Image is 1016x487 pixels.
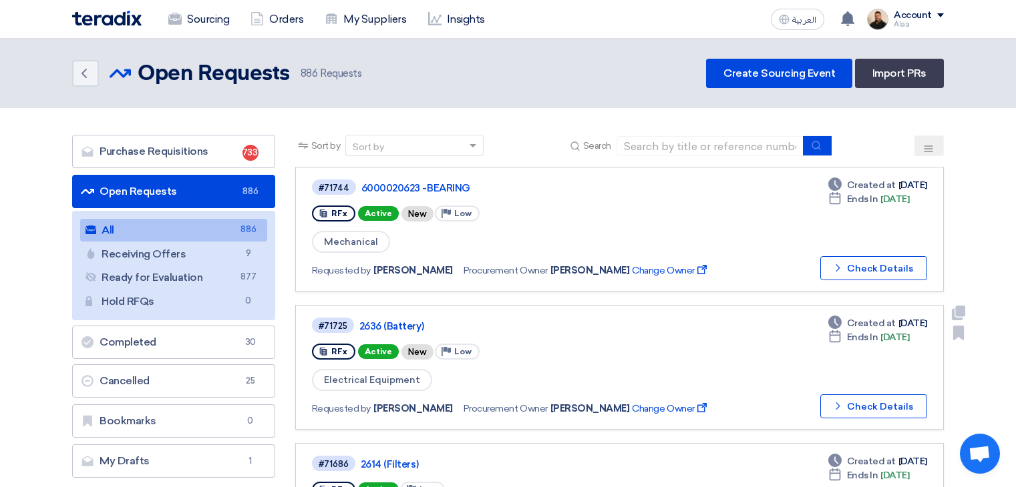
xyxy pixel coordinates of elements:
[359,320,693,332] a: 2636 (Battery)
[771,9,824,30] button: العربية
[353,140,384,154] div: Sort by
[72,326,275,359] a: Completed30
[242,454,259,468] span: 1
[583,139,611,153] span: Search
[242,336,259,349] span: 30
[240,5,314,34] a: Orders
[80,243,267,266] a: Receiving Offers
[242,374,259,388] span: 25
[242,414,259,428] span: 0
[80,266,267,289] a: Ready for Evaluation
[847,330,878,344] span: Ends In
[319,460,349,468] div: #71686
[331,347,347,356] span: RFx
[80,290,267,313] a: Hold RFQs
[820,394,927,418] button: Check Details
[314,5,417,34] a: My Suppliers
[847,178,896,192] span: Created at
[417,5,496,34] a: Insights
[331,209,347,218] span: RFx
[312,402,371,416] span: Requested by
[72,175,275,208] a: Open Requests886
[401,206,434,221] div: New
[847,192,878,206] span: Ends In
[240,270,257,284] span: 877
[401,344,434,360] div: New
[632,402,709,416] span: Change Owner
[80,219,267,241] a: All
[960,434,1000,474] div: Open chat
[319,183,349,192] div: #71744
[312,231,390,253] span: Mechanical
[240,223,257,237] span: 886
[847,454,896,468] span: Created at
[361,458,695,470] a: 2614 (Filters)
[828,192,910,206] div: [DATE]
[242,145,259,161] span: 733
[828,468,910,482] div: [DATE]
[358,344,399,359] span: Active
[820,256,927,280] button: Check Details
[632,264,709,278] span: Change Owner
[138,61,290,87] h2: Open Requests
[319,322,347,330] div: #71725
[72,11,142,26] img: Teradix logo
[828,178,927,192] div: [DATE]
[550,402,630,416] span: [PERSON_NAME]
[311,139,341,153] span: Sort by
[894,10,932,21] div: Account
[464,402,548,416] span: Procurement Owner
[828,330,910,344] div: [DATE]
[72,404,275,438] a: Bookmarks0
[828,316,927,330] div: [DATE]
[792,15,816,25] span: العربية
[312,369,432,391] span: Electrical Equipment
[312,264,371,278] span: Requested by
[847,468,878,482] span: Ends In
[867,9,888,30] img: MAA_1717931611039.JPG
[361,182,695,194] a: 6000020623 -BEARING
[847,316,896,330] span: Created at
[301,67,318,79] span: 886
[454,209,472,218] span: Low
[454,347,472,356] span: Low
[358,206,399,221] span: Active
[373,264,453,278] span: [PERSON_NAME]
[72,364,275,398] a: Cancelled25
[72,135,275,168] a: Purchase Requisitions733
[373,402,453,416] span: [PERSON_NAME]
[240,294,257,308] span: 0
[464,264,548,278] span: Procurement Owner
[706,59,852,88] a: Create Sourcing Event
[242,185,259,198] span: 886
[855,59,944,88] a: Import PRs
[617,136,804,156] input: Search by title or reference number
[828,454,927,468] div: [DATE]
[240,247,257,261] span: 9
[72,444,275,478] a: My Drafts1
[550,264,630,278] span: [PERSON_NAME]
[158,5,240,34] a: Sourcing
[894,21,944,28] div: Alaa
[301,66,362,81] span: Requests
